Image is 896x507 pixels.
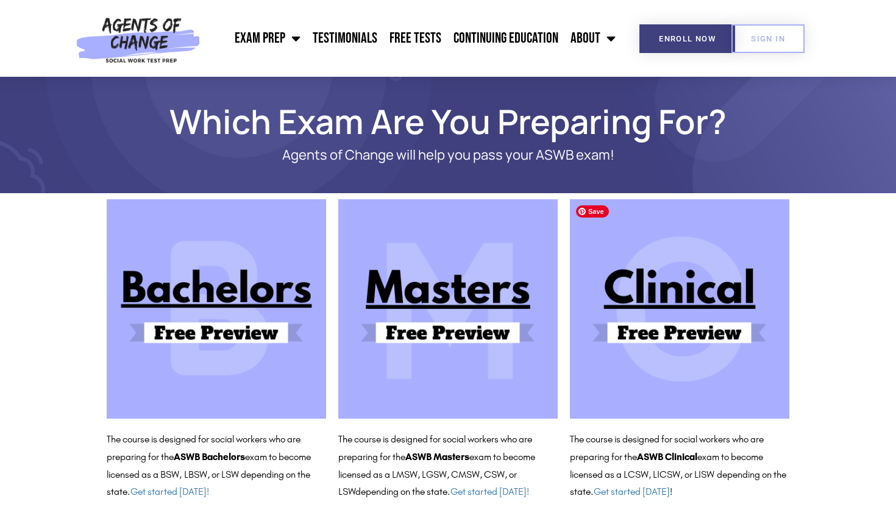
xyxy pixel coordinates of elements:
[576,205,609,218] span: Save
[107,431,326,501] p: The course is designed for social workers who are preparing for the exam to become licensed as a ...
[751,35,785,43] span: SIGN IN
[174,451,245,463] b: ASWB Bachelors
[637,451,697,463] b: ASWB Clinical
[101,107,795,135] h1: Which Exam Are You Preparing For?
[639,24,735,53] a: Enroll Now
[564,23,622,54] a: About
[447,23,564,54] a: Continuing Education
[206,23,622,54] nav: Menu
[594,486,670,497] a: Get started [DATE]
[659,35,716,43] span: Enroll Now
[229,23,307,54] a: Exam Prep
[149,147,747,163] p: Agents of Change will help you pass your ASWB exam!
[307,23,383,54] a: Testimonials
[450,486,529,497] a: Get started [DATE]!
[405,451,469,463] b: ASWB Masters
[338,431,558,501] p: The course is designed for social workers who are preparing for the exam to become licensed as a ...
[130,486,209,497] a: Get started [DATE]!
[355,486,529,497] span: depending on the state.
[731,24,805,53] a: SIGN IN
[591,486,672,497] span: . !
[570,431,789,501] p: The course is designed for social workers who are preparing for the exam to become licensed as a ...
[383,23,447,54] a: Free Tests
